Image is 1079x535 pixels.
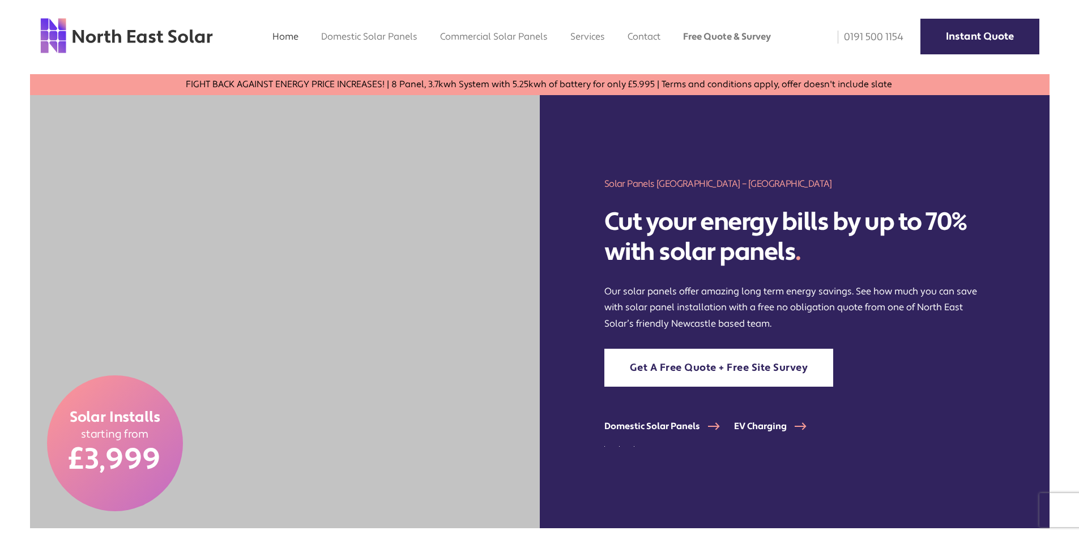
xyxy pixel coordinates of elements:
a: Contact [628,31,660,42]
span: . [795,236,801,268]
p: Our solar panels offer amazing long term energy savings. See how much you can save with solar pan... [604,284,984,331]
span: £3,999 [69,441,161,478]
a: 0191 500 1154 [830,31,903,44]
a: Services [570,31,605,42]
span: Solar Installs [70,408,160,427]
img: north east solar logo [40,17,214,54]
a: Instant Quote [920,19,1039,54]
span: starting from [81,427,149,442]
a: Commercial Solar Panels [440,31,548,42]
a: Free Quote & Survey [683,31,771,42]
a: Get A Free Quote + Free Site Survey [604,349,834,387]
h2: Cut your energy bills by up to 70% with solar panels [604,207,984,267]
a: Domestic Solar Panels [604,421,734,432]
a: Domestic Solar Panels [321,31,417,42]
a: Solar Installs starting from £3,999 [47,375,183,511]
a: Home [272,31,298,42]
a: EV Charging [734,421,821,432]
img: two men holding a solar panel in the north east [30,95,540,528]
h1: Solar Panels [GEOGRAPHIC_DATA] – [GEOGRAPHIC_DATA] [604,177,984,190]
